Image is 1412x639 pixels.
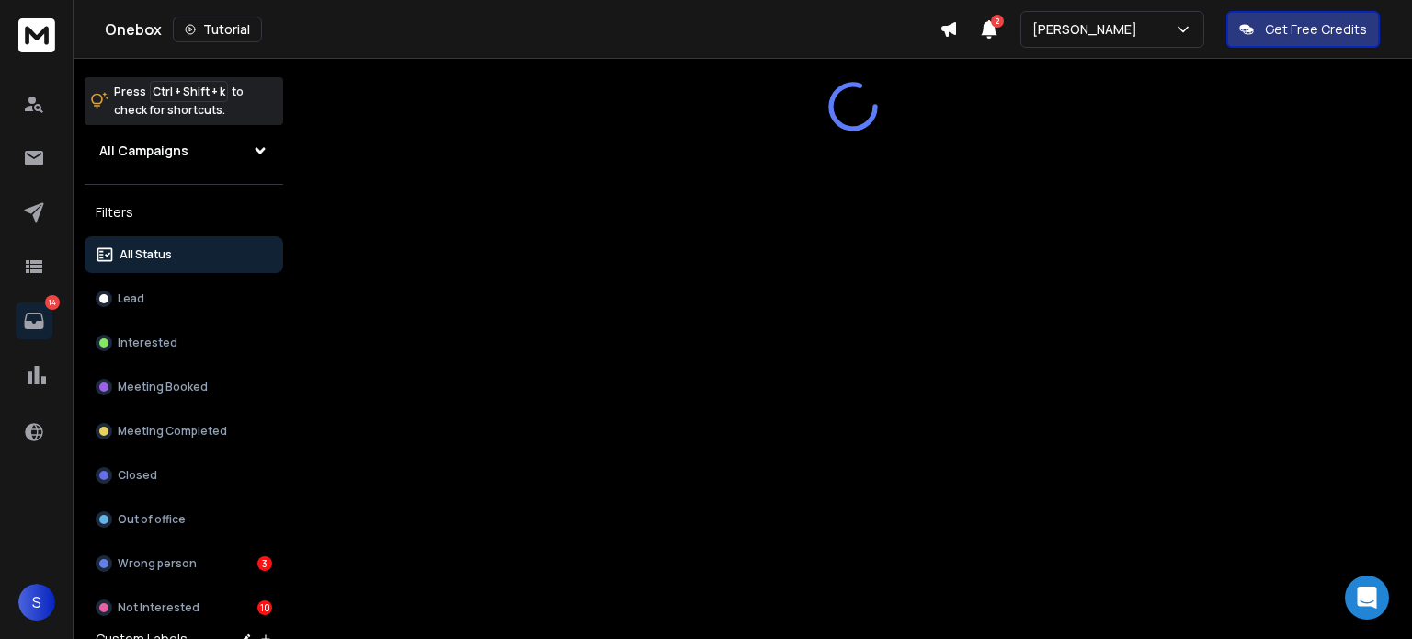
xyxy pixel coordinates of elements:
p: Closed [118,468,157,483]
div: Open Intercom Messenger [1345,576,1389,620]
p: Press to check for shortcuts. [114,83,244,120]
button: Meeting Completed [85,413,283,450]
button: Meeting Booked [85,369,283,405]
p: [PERSON_NAME] [1032,20,1144,39]
p: Meeting Completed [118,424,227,439]
p: Not Interested [118,600,199,615]
p: 14 [45,295,60,310]
div: 3 [257,556,272,571]
p: Lead [118,291,144,306]
span: Ctrl + Shift + k [150,81,228,102]
button: S [18,584,55,621]
button: Closed [85,457,283,494]
button: Out of office [85,501,283,538]
button: Interested [85,325,283,361]
span: 2 [991,15,1004,28]
a: 14 [16,302,52,339]
button: Wrong person3 [85,545,283,582]
div: 10 [257,600,272,615]
button: Lead [85,280,283,317]
h1: All Campaigns [99,142,188,160]
p: All Status [120,247,172,262]
p: Interested [118,336,177,350]
button: All Campaigns [85,132,283,169]
p: Out of office [118,512,186,527]
h3: Filters [85,200,283,225]
button: Tutorial [173,17,262,42]
button: Get Free Credits [1226,11,1380,48]
p: Meeting Booked [118,380,208,394]
p: Wrong person [118,556,197,571]
div: Onebox [105,17,939,42]
button: Not Interested10 [85,589,283,626]
p: Get Free Credits [1265,20,1367,39]
button: All Status [85,236,283,273]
